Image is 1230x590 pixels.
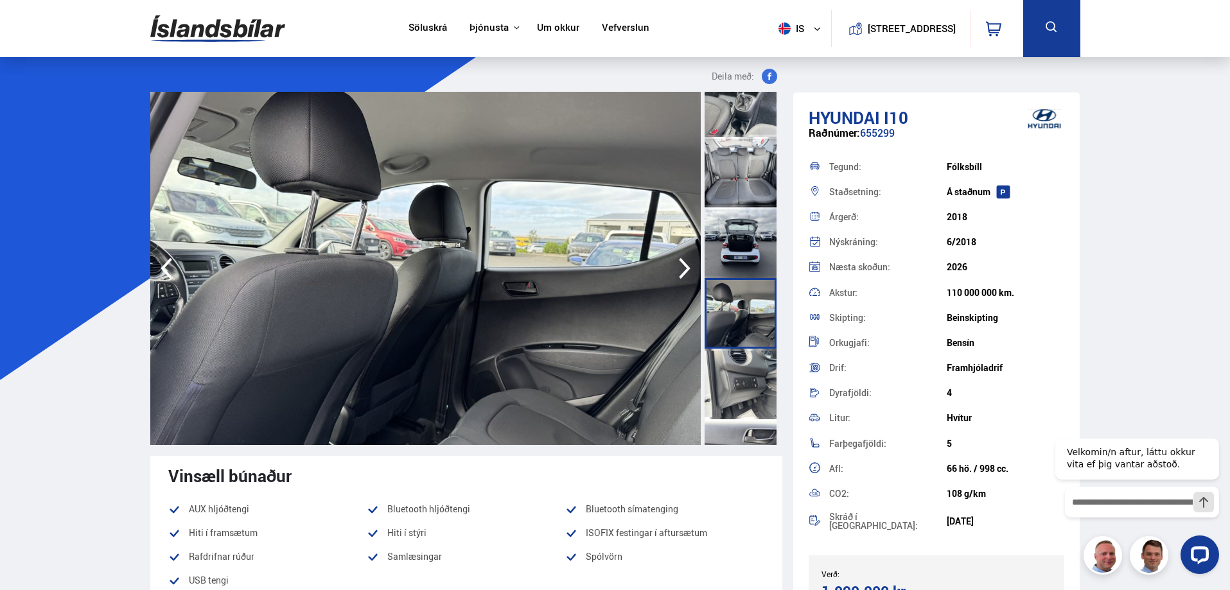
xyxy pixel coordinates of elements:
li: Samlæsingar [367,549,565,564]
li: ISOFIX festingar í aftursætum [565,525,764,541]
li: USB tengi [168,573,367,588]
a: Um okkur [537,22,579,35]
li: Bluetooth símatenging [565,501,764,517]
a: Söluskrá [409,22,447,35]
span: i10 [884,106,908,129]
div: Litur: [829,413,947,422]
div: Afl: [829,464,947,473]
div: 655299 [809,127,1065,152]
div: 2026 [947,262,1064,272]
div: [DATE] [947,516,1064,526]
div: 110 000 000 km. [947,288,1064,298]
a: [STREET_ADDRESS] [838,10,963,47]
li: Bluetooth hljóðtengi [367,501,565,517]
div: Vinsæll búnaður [168,466,764,485]
div: 66 hö. / 998 cc. [947,464,1064,474]
button: Þjónusta [470,22,509,34]
div: CO2: [829,489,947,498]
div: Bensín [947,338,1064,348]
div: Farþegafjöldi: [829,439,947,448]
img: brand logo [1019,99,1070,139]
span: Raðnúmer: [809,126,860,140]
div: Hvítur [947,413,1064,423]
div: 4 [947,388,1064,398]
div: Fólksbíll [947,162,1064,172]
div: Beinskipting [947,313,1064,323]
li: Spólvörn [565,549,764,564]
div: Drif: [829,363,947,372]
div: Framhjóladrif [947,363,1064,373]
img: 3509285.jpeg [150,92,701,445]
li: Hiti í framsætum [168,525,367,541]
li: Rafdrifnar rúður [168,549,367,564]
span: Deila með: [712,69,754,84]
div: Tegund: [829,162,947,171]
div: 2018 [947,212,1064,222]
div: 5 [947,438,1064,449]
div: Skráð í [GEOGRAPHIC_DATA]: [829,512,947,530]
li: AUX hljóðtengi [168,501,367,517]
li: Hiti í stýri [367,525,565,541]
div: Skipting: [829,313,947,322]
div: Staðsetning: [829,187,947,196]
div: Næsta skoðun: [829,263,947,272]
button: [STREET_ADDRESS] [873,23,951,34]
div: 6/2018 [947,237,1064,247]
div: Verð: [821,569,936,578]
div: Á staðnum [947,187,1064,197]
button: is [773,10,831,48]
iframe: LiveChat chat widget [1045,415,1224,584]
div: 108 g/km [947,489,1064,499]
div: Orkugjafi: [829,338,947,347]
img: G0Ugv5HjCgRt.svg [150,8,285,49]
span: is [773,22,805,35]
span: Hyundai [809,106,880,129]
a: Vefverslun [602,22,649,35]
div: Dyrafjöldi: [829,388,947,397]
img: svg+xml;base64,PHN2ZyB4bWxucz0iaHR0cDovL3d3dy53My5vcmcvMjAwMC9zdmciIHdpZHRoPSI1MTIiIGhlaWdodD0iNT... [778,22,791,35]
div: Akstur: [829,288,947,297]
div: Árgerð: [829,213,947,221]
button: Deila með: [707,69,782,84]
div: Nýskráning: [829,238,947,247]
